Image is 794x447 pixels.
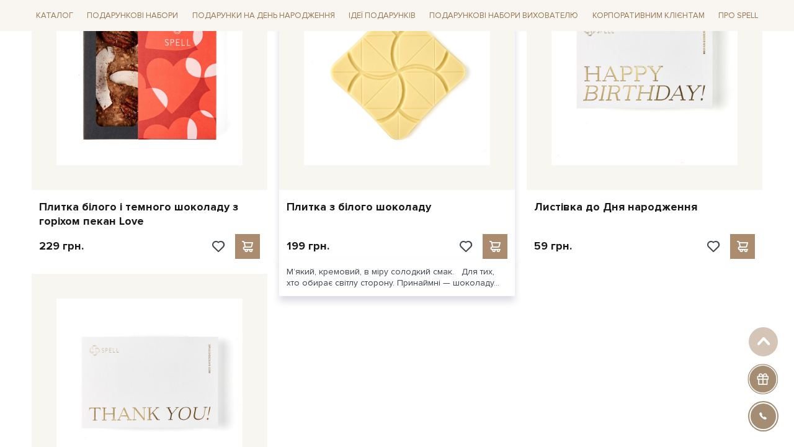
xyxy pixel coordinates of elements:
a: Каталог [31,6,78,25]
a: Про Spell [713,6,763,25]
a: Подарунки на День народження [187,6,340,25]
a: Корпоративним клієнтам [587,5,710,26]
a: Плитка білого і темного шоколаду з горіхом пекан Love [39,200,260,229]
a: Подарункові набори вихователю [424,5,583,26]
a: Ідеї подарунків [344,6,421,25]
a: Листівка до Дня народження [534,200,755,214]
a: Подарункові набори [82,6,183,25]
p: 199 грн. [287,239,329,253]
a: Плитка з білого шоколаду [287,200,507,214]
p: 59 грн. [534,239,572,253]
div: М’який, кремовий, в міру солодкий смак. Для тих, хто обирає світлу сторону. Принаймні — шоколаду... [279,259,515,296]
p: 229 грн. [39,239,84,253]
